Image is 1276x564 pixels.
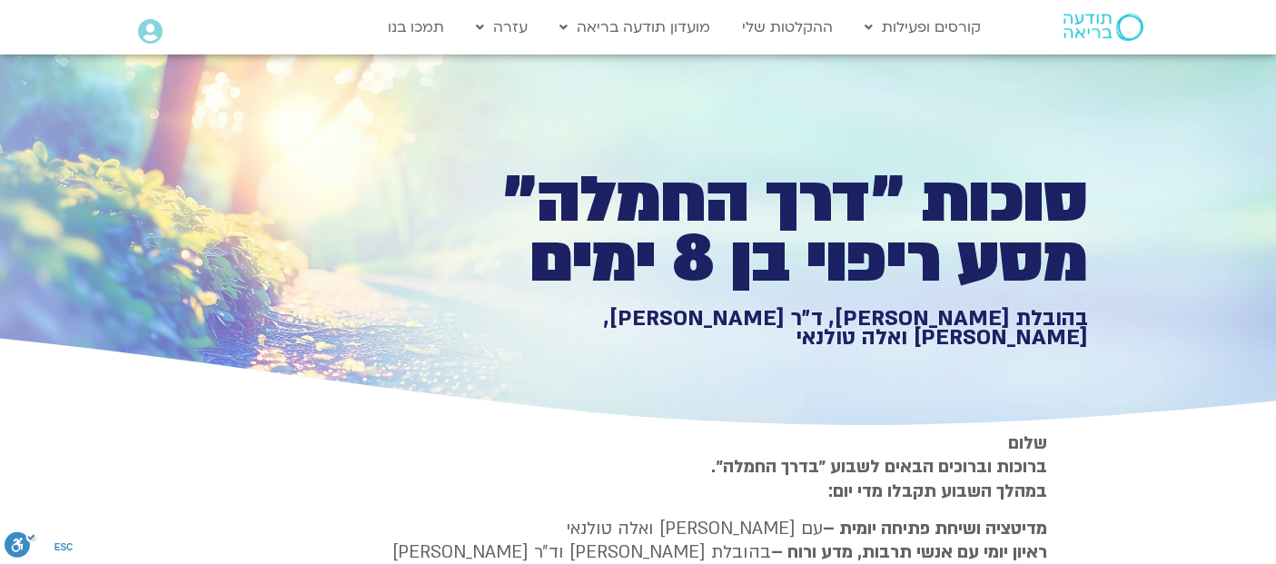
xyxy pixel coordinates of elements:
[1008,431,1047,455] strong: שלום
[550,10,719,45] a: מועדון תודעה בריאה
[459,309,1088,348] h1: בהובלת [PERSON_NAME], ד״ר [PERSON_NAME], [PERSON_NAME] ואלה טולנאי
[733,10,842,45] a: ההקלטות שלי
[467,10,537,45] a: עזרה
[823,517,1047,540] strong: מדיטציה ושיחת פתיחה יומית –
[856,10,990,45] a: קורסים ופעילות
[711,455,1047,502] strong: ברוכות וברוכים הבאים לשבוע ״בדרך החמלה״. במהלך השבוע תקבלו מדי יום:
[379,10,453,45] a: תמכו בנו
[771,540,1047,564] b: ראיון יומי עם אנשי תרבות, מדע ורוח –
[1063,14,1143,41] img: תודעה בריאה
[459,171,1088,290] h1: סוכות ״דרך החמלה״ מסע ריפוי בן 8 ימים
